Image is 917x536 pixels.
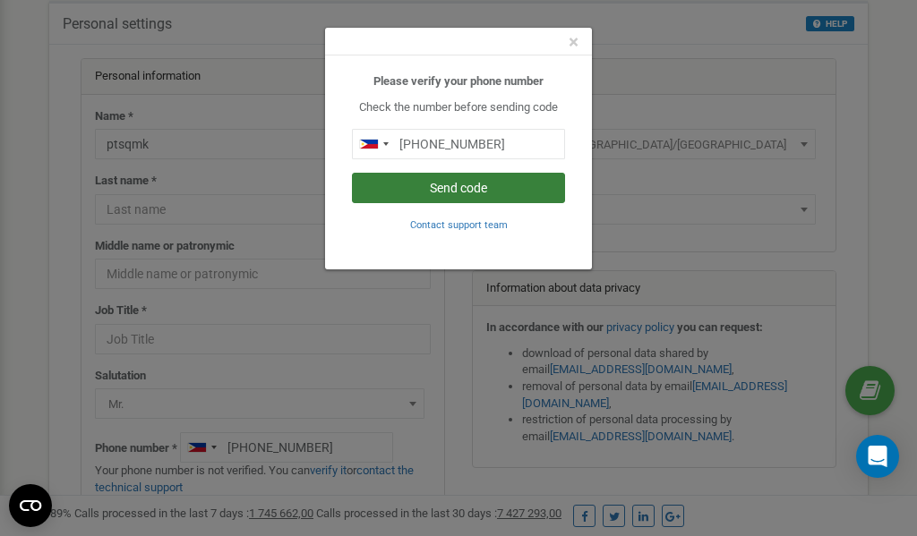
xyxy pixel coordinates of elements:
span: × [569,31,578,53]
button: Send code [352,173,565,203]
small: Contact support team [410,219,508,231]
input: 0905 123 4567 [352,129,565,159]
div: Telephone country code [353,130,394,158]
button: Close [569,33,578,52]
div: Open Intercom Messenger [856,435,899,478]
b: Please verify your phone number [373,74,544,88]
button: Open CMP widget [9,484,52,527]
a: Contact support team [410,217,508,231]
p: Check the number before sending code [352,99,565,116]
